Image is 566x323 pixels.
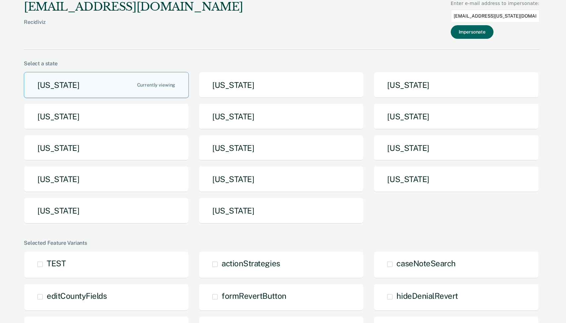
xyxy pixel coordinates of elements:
span: TEST [47,259,66,268]
button: [US_STATE] [24,198,189,224]
button: [US_STATE] [24,72,189,98]
button: [US_STATE] [374,135,539,161]
input: Enter an email to impersonate... [451,10,540,23]
button: [US_STATE] [24,166,189,192]
span: caseNoteSearch [396,259,455,268]
span: formRevertButton [222,291,286,300]
button: [US_STATE] [199,72,364,98]
button: [US_STATE] [374,166,539,192]
span: actionStrategies [222,259,280,268]
button: [US_STATE] [374,103,539,130]
span: editCountyFields [47,291,107,300]
button: Impersonate [451,25,493,39]
button: [US_STATE] [199,166,364,192]
button: [US_STATE] [199,198,364,224]
div: Select a state [24,60,540,67]
div: Recidiviz [24,19,243,36]
button: [US_STATE] [374,72,539,98]
div: Selected Feature Variants [24,240,540,246]
button: [US_STATE] [24,135,189,161]
button: [US_STATE] [24,103,189,130]
button: [US_STATE] [199,135,364,161]
button: [US_STATE] [199,103,364,130]
span: hideDenialRevert [396,291,458,300]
